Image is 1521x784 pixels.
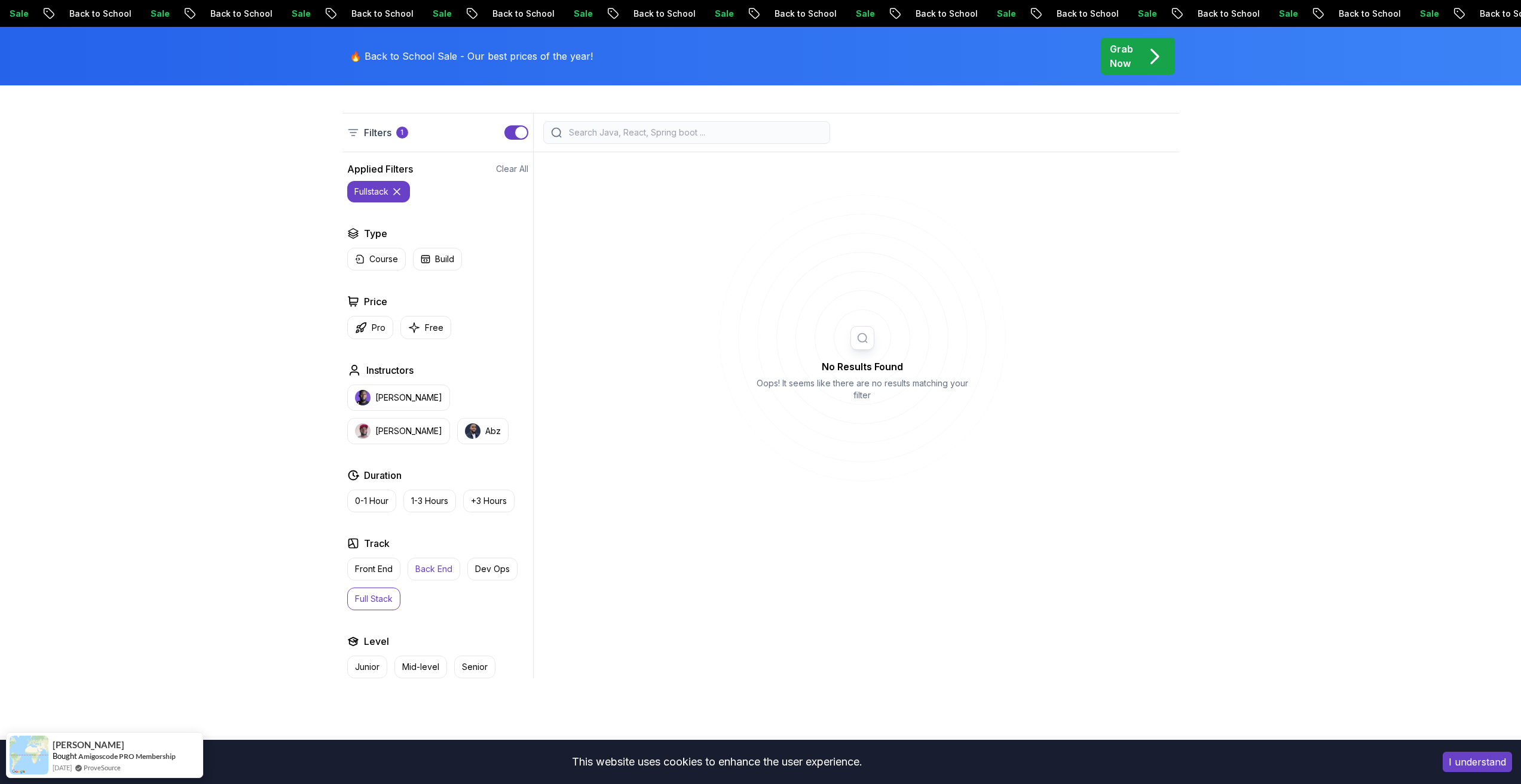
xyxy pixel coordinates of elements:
[731,8,812,20] p: Back to School
[425,322,443,334] p: Free
[400,128,403,137] p: 1
[1154,8,1235,20] p: Back to School
[752,359,973,374] h2: No Results Found
[26,8,107,20] p: Back to School
[463,490,515,512] button: +3 Hours
[872,8,953,20] p: Back to School
[375,392,442,404] p: [PERSON_NAME]
[462,661,488,673] p: Senior
[364,294,387,309] h2: Price
[408,558,460,580] button: Back End
[449,8,530,20] p: Back to School
[402,661,439,673] p: Mid-level
[411,495,448,507] p: 1-3 Hours
[364,536,390,551] h2: Track
[84,763,121,773] a: ProveSource
[53,751,77,761] span: Bought
[78,751,176,761] a: Amigoscode PRO Membership
[53,740,124,750] span: [PERSON_NAME]
[347,418,450,444] button: instructor img[PERSON_NAME]
[752,377,973,401] p: Oops! It seems like there are no results matching your filter
[347,248,406,270] button: Course
[364,125,391,140] p: Filters
[1110,42,1133,70] p: Grab Now
[389,8,427,20] p: Sale
[471,495,507,507] p: +3 Hours
[375,425,442,437] p: [PERSON_NAME]
[394,656,447,678] button: Mid-level
[347,181,410,202] button: fullstack
[366,363,414,377] h2: Instructors
[1235,8,1274,20] p: Sale
[354,186,388,198] p: fullstack
[1295,8,1376,20] p: Back to School
[1376,8,1415,20] p: Sale
[475,563,510,575] p: Dev Ops
[107,8,145,20] p: Sale
[413,248,462,270] button: Build
[485,425,501,437] p: Abz
[308,8,389,20] p: Back to School
[355,423,371,439] img: instructor img
[364,634,389,648] h2: Level
[364,468,402,482] h2: Duration
[1436,8,1517,20] p: Back to School
[355,390,371,405] img: instructor img
[590,8,671,20] p: Back to School
[567,127,822,139] input: Search Java, React, Spring boot ...
[372,322,385,334] p: Pro
[167,8,248,20] p: Back to School
[364,226,387,241] h2: Type
[350,49,593,63] p: 🔥 Back to School Sale - Our best prices of the year!
[457,418,509,444] button: instructor imgAbz
[355,563,393,575] p: Front End
[347,385,450,411] button: instructor img[PERSON_NAME]
[355,593,393,605] p: Full Stack
[1443,752,1512,772] button: Accept cookies
[347,162,413,176] h2: Applied Filters
[347,588,400,610] button: Full Stack
[1013,8,1094,20] p: Back to School
[53,763,72,773] span: [DATE]
[415,563,452,575] p: Back End
[671,8,709,20] p: Sale
[10,736,48,774] img: provesource social proof notification image
[435,253,454,265] p: Build
[347,656,387,678] button: Junior
[1094,8,1133,20] p: Sale
[465,423,481,439] img: instructor img
[530,8,568,20] p: Sale
[9,749,1425,775] div: This website uses cookies to enhance the user experience.
[812,8,850,20] p: Sale
[347,558,400,580] button: Front End
[454,656,495,678] button: Senior
[347,316,393,339] button: Pro
[355,661,380,673] p: Junior
[400,316,451,339] button: Free
[496,163,528,175] button: Clear All
[467,558,518,580] button: Dev Ops
[248,8,286,20] p: Sale
[953,8,991,20] p: Sale
[403,490,456,512] button: 1-3 Hours
[347,490,396,512] button: 0-1 Hour
[355,495,388,507] p: 0-1 Hour
[369,253,398,265] p: Course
